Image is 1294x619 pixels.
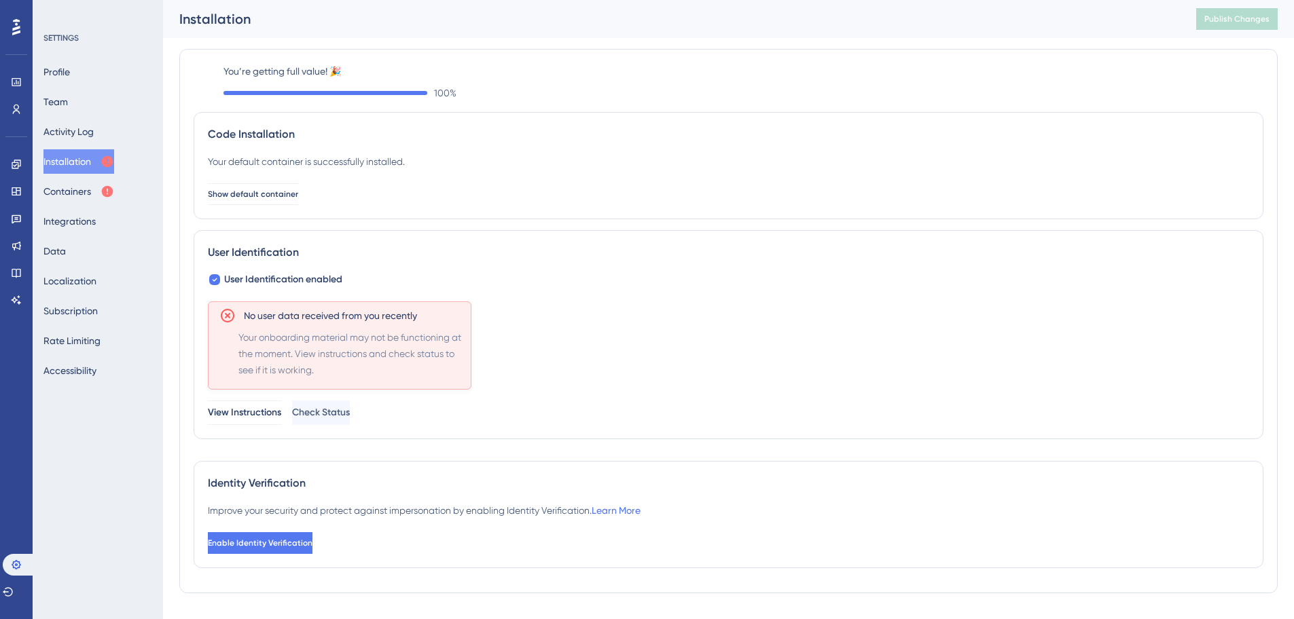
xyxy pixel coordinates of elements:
[43,239,66,263] button: Data
[43,329,101,353] button: Rate Limiting
[1204,14,1270,24] span: Publish Changes
[208,183,298,205] button: Show default container
[43,119,94,144] button: Activity Log
[1196,8,1278,30] button: Publish Changes
[224,271,342,288] span: User Identification enabled
[43,358,96,383] button: Accessibility
[238,329,465,378] span: Your onboarding material may not be functioning at the moment. View instructions and check status...
[208,475,1249,491] div: Identity Verification
[292,400,350,425] button: Check Status
[208,126,1249,143] div: Code Installation
[43,60,70,84] button: Profile
[208,538,312,548] span: Enable Identity Verification
[43,33,154,43] div: SETTINGS
[592,505,641,516] a: Learn More
[43,179,114,204] button: Containers
[43,149,114,174] button: Installation
[244,307,417,324] span: No user data received from you recently
[208,189,298,200] span: Show default container
[179,10,1162,29] div: Installation
[208,502,641,519] div: Improve your security and protect against impersonation by enabling Identity Verification.
[208,405,281,421] span: View Instructions
[223,63,1263,79] label: You’re getting full value! 🎉
[292,405,350,421] span: Check Status
[208,244,1249,261] div: User Identification
[208,153,405,170] div: Your default container is successfully installed.
[43,269,96,293] button: Localization
[208,532,312,554] button: Enable Identity Verification
[43,299,98,323] button: Subscription
[208,400,281,425] button: View Instructions
[43,90,68,114] button: Team
[434,85,456,101] span: 100 %
[43,209,96,233] button: Integrations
